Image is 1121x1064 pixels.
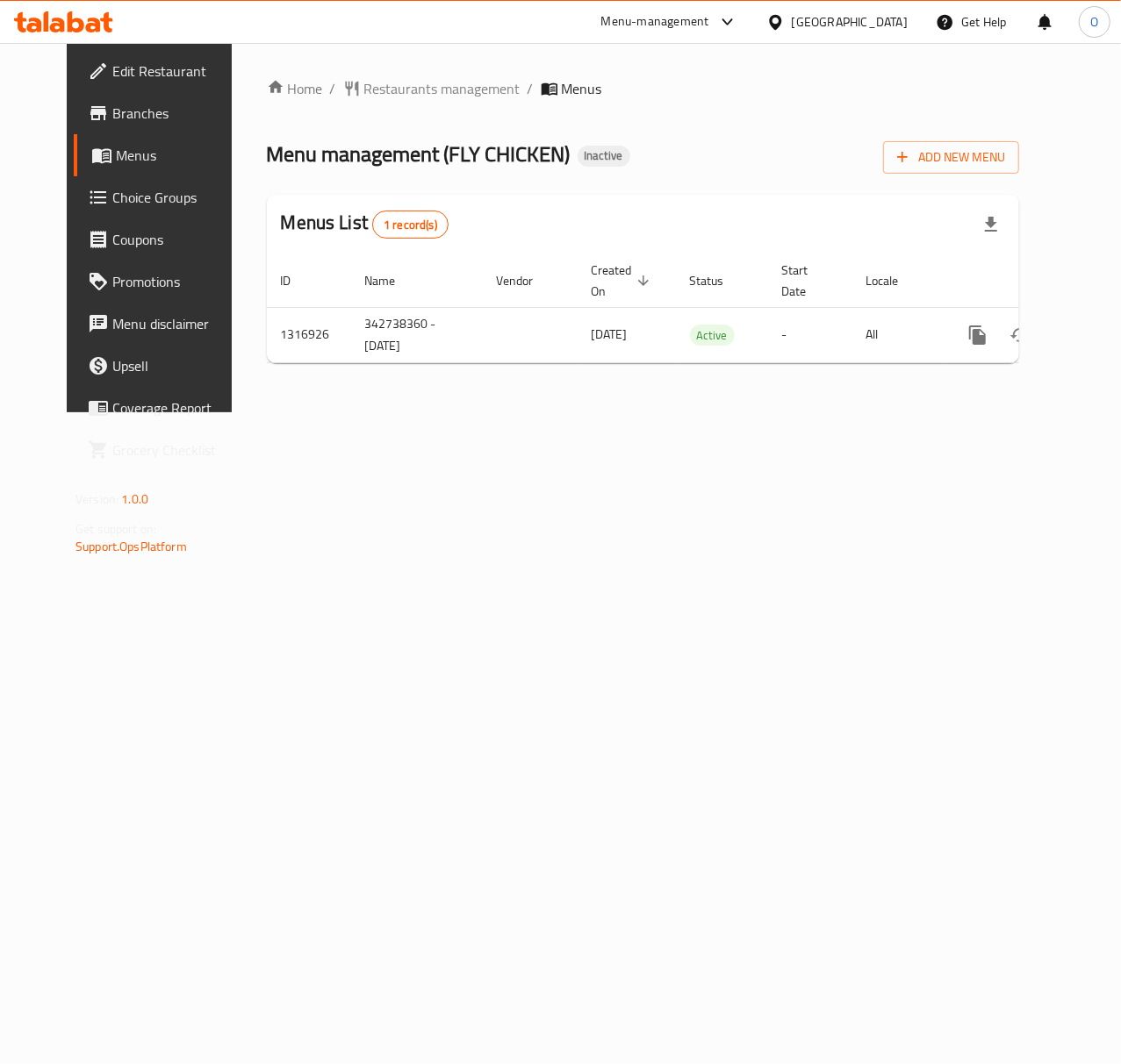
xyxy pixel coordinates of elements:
a: Support.OpsPlatform [75,535,187,558]
a: Choice Groups [74,176,254,218]
a: Upsell [74,345,254,387]
div: [GEOGRAPHIC_DATA] [792,12,908,32]
h2: Menus List [281,210,449,239]
a: Coverage Report [74,387,254,429]
td: - [768,307,852,362]
span: Status [690,270,747,291]
span: Version: [75,488,119,511]
span: Inactive [578,148,630,163]
li: / [330,78,336,99]
button: Change Status [999,314,1041,356]
span: Vendor [497,270,557,291]
span: Upsell [112,355,240,376]
td: 1316926 [267,307,351,362]
span: 1.0.0 [121,488,148,511]
button: Add New Menu [883,141,1019,174]
a: Grocery Checklist [74,429,254,471]
li: / [528,78,534,99]
a: Menu disclaimer [74,303,254,345]
span: Created On [592,260,655,302]
td: All [852,307,943,362]
span: Promotions [112,271,240,292]
div: Inactive [578,146,630,167]
a: Edit Restaurant [74,50,254,92]
span: [DATE] [592,323,628,346]
a: Branches [74,92,254,134]
div: Export file [970,204,1012,246]
span: Menu disclaimer [112,313,240,334]
span: Coverage Report [112,397,240,418]
span: Grocery Checklist [112,439,240,461]
div: Total records count [372,211,449,239]
span: Edit Restaurant [112,61,240,82]
span: Add New Menu [897,146,1005,168]
span: Coupons [112,229,240,250]
button: more [957,314,999,356]
span: Get support on: [75,518,156,540]
nav: breadcrumb [267,78,1019,99]
span: Branches [112,103,240,124]
span: Restaurants management [364,78,521,99]
span: ID [281,270,314,291]
span: Menus [562,78,602,99]
span: Locale [866,270,922,291]
a: Coupons [74,218,254,261]
span: Menu management ( FLY CHICKEN ) [267,134,571,174]
td: 342738360 - [DATE] [351,307,483,362]
div: Menu-management [601,11,709,32]
a: Promotions [74,261,254,303]
span: Choice Groups [112,187,240,208]
span: Active [690,325,735,346]
span: Menus [116,145,240,166]
span: 1 record(s) [373,217,448,233]
a: Home [267,78,323,99]
a: Menus [74,134,254,176]
span: O [1090,12,1098,32]
span: Start Date [782,260,831,302]
span: Name [365,270,419,291]
a: Restaurants management [343,78,521,99]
